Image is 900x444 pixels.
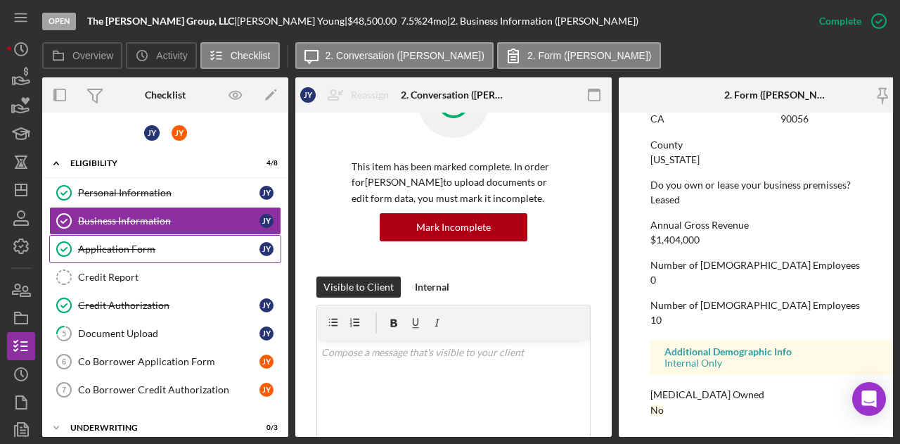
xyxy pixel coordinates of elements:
div: 10 [650,315,662,326]
div: Credit Report [78,272,281,283]
div: | 2. Business Information ([PERSON_NAME]) [447,15,638,27]
div: Co Borrower Credit Authorization [78,384,259,395]
div: Mark Incomplete [416,213,491,241]
button: Overview [42,42,122,69]
div: J Y [259,242,274,256]
div: Complete [819,7,861,35]
button: 2. Form ([PERSON_NAME]) [497,42,661,69]
div: J Y [259,355,274,369]
button: Activity [126,42,196,69]
p: This item has been marked complete. In order for [PERSON_NAME] to upload documents or edit form d... [352,159,555,206]
label: Checklist [231,50,271,61]
a: 6Co Borrower Application FormJY [49,348,281,376]
a: Credit Report [49,263,281,291]
a: 7Co Borrower Credit AuthorizationJY [49,376,281,404]
div: J Y [144,125,160,141]
div: J Y [172,125,187,141]
div: No [650,405,664,416]
div: J Y [259,326,274,341]
div: Open Intercom Messenger [852,382,886,416]
div: 2. Conversation ([PERSON_NAME]) [401,89,506,101]
div: Underwriting [70,424,243,432]
div: Personal Information [78,187,259,198]
div: Internal [415,277,449,298]
button: Visible to Client [316,277,401,298]
div: Application Form [78,243,259,255]
div: $48,500.00 [347,15,401,27]
div: Additional Demographic Info [664,346,889,357]
button: Mark Incomplete [380,213,527,241]
label: 2. Conversation ([PERSON_NAME]) [326,50,484,61]
div: 4 / 8 [252,159,278,167]
div: J Y [300,87,316,103]
div: | [87,15,237,27]
div: Visible to Client [323,277,394,298]
div: 0 [650,274,656,286]
div: Open [42,13,76,30]
div: Leased [650,194,680,205]
a: Business InformationJY [49,207,281,235]
b: The [PERSON_NAME] Group, LLC [87,15,234,27]
div: Credit Authorization [78,300,259,311]
div: 90056 [780,113,809,125]
div: J Y [259,298,274,312]
button: Checklist [200,42,280,69]
div: Business Information [78,215,259,227]
div: Eligibility [70,159,243,167]
button: Internal [408,277,456,298]
a: Application FormJY [49,235,281,263]
tspan: 5 [62,329,66,338]
div: Internal Only [664,357,889,369]
div: 0 / 3 [252,424,278,432]
tspan: 6 [62,357,66,366]
button: JYReassign [293,81,403,109]
button: 2. Conversation ([PERSON_NAME]) [295,42,494,69]
div: 7.5 % [401,15,422,27]
label: Activity [156,50,187,61]
div: J Y [259,383,274,397]
div: [US_STATE] [650,154,700,165]
div: 24 mo [422,15,447,27]
a: Personal InformationJY [49,179,281,207]
div: Document Upload [78,328,259,339]
button: Complete [805,7,893,35]
label: 2. Form ([PERSON_NAME]) [527,50,652,61]
div: J Y [259,214,274,228]
a: 5Document UploadJY [49,319,281,348]
div: Reassign [351,81,389,109]
label: Overview [72,50,113,61]
tspan: 7 [62,386,66,394]
a: Credit AuthorizationJY [49,291,281,319]
div: 2. Form ([PERSON_NAME]) [724,89,830,101]
div: J Y [259,186,274,200]
div: Co Borrower Application Form [78,356,259,367]
div: $1,404,000 [650,234,700,246]
div: [PERSON_NAME] Young | [237,15,347,27]
div: CA [650,113,664,125]
div: Checklist [145,89,186,101]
